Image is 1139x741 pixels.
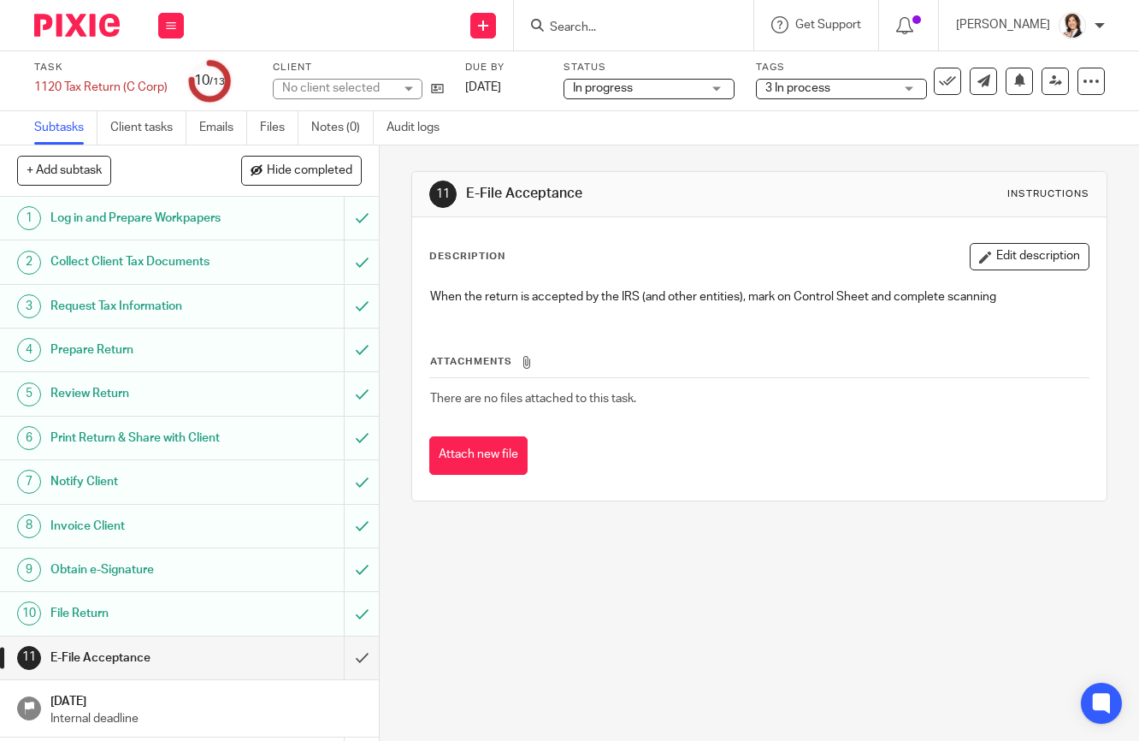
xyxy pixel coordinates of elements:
[110,111,186,145] a: Client tasks
[756,61,927,74] label: Tags
[17,470,41,494] div: 7
[273,61,444,74] label: Client
[430,357,512,366] span: Attachments
[429,436,528,475] button: Attach new file
[795,19,861,31] span: Get Support
[17,294,41,318] div: 3
[34,79,168,96] div: 1120 Tax Return (C Corp)
[34,14,120,37] img: Pixie
[17,206,41,230] div: 1
[50,557,235,583] h1: Obtain e-Signature
[17,251,41,275] div: 2
[429,250,505,264] p: Description
[210,77,225,86] small: /13
[1059,12,1086,39] img: BW%20Website%203%20-%20square.jpg
[282,80,393,97] div: No client selected
[17,382,41,406] div: 5
[50,381,235,406] h1: Review Return
[50,205,235,231] h1: Log in and Prepare Workpapers
[241,156,362,185] button: Hide completed
[50,293,235,319] h1: Request Tax Information
[387,111,452,145] a: Audit logs
[430,393,636,405] span: There are no files attached to this task.
[50,710,362,727] p: Internal deadline
[260,111,298,145] a: Files
[50,469,235,495] h1: Notify Client
[194,71,225,91] div: 10
[50,513,235,539] h1: Invoice Client
[17,156,111,185] button: + Add subtask
[17,602,41,625] div: 10
[50,689,362,710] h1: [DATE]
[17,338,41,362] div: 4
[573,82,633,94] span: In progress
[429,181,457,208] div: 11
[50,645,235,671] h1: E-File Acceptance
[50,249,235,275] h1: Collect Client Tax Documents
[50,425,235,451] h1: Print Return & Share with Client
[17,646,41,670] div: 11
[17,426,41,450] div: 6
[50,601,235,626] h1: File Return
[564,61,735,74] label: Status
[956,16,1050,33] p: [PERSON_NAME]
[1007,187,1089,201] div: Instructions
[548,21,702,36] input: Search
[267,164,352,178] span: Hide completed
[466,185,796,203] h1: E-File Acceptance
[199,111,247,145] a: Emails
[50,337,235,363] h1: Prepare Return
[465,81,501,93] span: [DATE]
[17,514,41,538] div: 8
[765,82,830,94] span: 3 In process
[430,288,1089,305] p: When the return is accepted by the IRS (and other entities), mark on Control Sheet and complete s...
[34,61,168,74] label: Task
[465,61,542,74] label: Due by
[970,243,1089,270] button: Edit description
[311,111,374,145] a: Notes (0)
[17,558,41,582] div: 9
[34,111,97,145] a: Subtasks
